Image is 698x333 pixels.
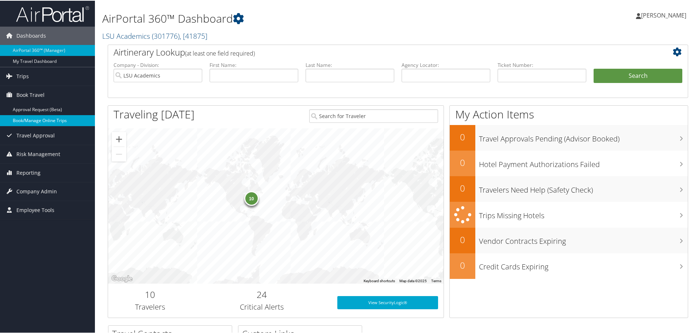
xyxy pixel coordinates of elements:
h3: Credit Cards Expiring [479,257,688,271]
a: 0Credit Cards Expiring [450,253,688,278]
h2: 0 [450,130,475,143]
h2: 0 [450,181,475,194]
a: Terms (opens in new tab) [431,278,441,282]
button: Search [594,68,682,83]
label: Company - Division: [114,61,202,68]
h2: Airtinerary Lookup [114,45,634,58]
a: [PERSON_NAME] [636,4,694,26]
span: (at least one field required) [185,49,255,57]
a: 0Travel Approvals Pending (Advisor Booked) [450,124,688,150]
a: 0Hotel Payment Authorizations Failed [450,150,688,175]
h3: Vendor Contracts Expiring [479,232,688,246]
h2: 0 [450,258,475,271]
span: Dashboards [16,26,46,44]
a: Open this area in Google Maps (opens a new window) [110,273,134,283]
h1: Traveling [DATE] [114,106,195,121]
h3: Travelers [114,301,187,311]
img: airportal-logo.png [16,5,89,22]
h2: 0 [450,156,475,168]
label: First Name: [210,61,298,68]
h3: Travel Approvals Pending (Advisor Booked) [479,129,688,143]
h3: Trips Missing Hotels [479,206,688,220]
span: Book Travel [16,85,45,103]
span: Company Admin [16,182,57,200]
input: Search for Traveler [309,109,438,122]
span: ( 301776 ) [152,30,180,40]
a: LSU Academics [102,30,207,40]
span: [PERSON_NAME] [641,11,686,19]
h3: Travelers Need Help (Safety Check) [479,181,688,194]
label: Last Name: [306,61,394,68]
span: Travel Approval [16,126,55,144]
a: View SecurityLogic® [337,295,438,309]
label: Ticket Number: [498,61,586,68]
h1: AirPortal 360™ Dashboard [102,10,496,26]
a: 0Vendor Contracts Expiring [450,227,688,253]
h1: My Action Items [450,106,688,121]
img: Google [110,273,134,283]
button: Keyboard shortcuts [364,278,395,283]
span: Trips [16,67,29,85]
div: 10 [244,190,258,205]
span: Reporting [16,163,41,181]
button: Zoom in [112,131,126,146]
span: Employee Tools [16,200,54,219]
label: Agency Locator: [402,61,490,68]
h2: 0 [450,233,475,245]
button: Zoom out [112,146,126,161]
h3: Critical Alerts [197,301,326,311]
span: Risk Management [16,144,60,163]
h3: Hotel Payment Authorizations Failed [479,155,688,169]
a: Trips Missing Hotels [450,201,688,227]
a: 0Travelers Need Help (Safety Check) [450,175,688,201]
h2: 24 [197,288,326,300]
h2: 10 [114,288,187,300]
span: , [ 41875 ] [180,30,207,40]
span: Map data ©2025 [399,278,427,282]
